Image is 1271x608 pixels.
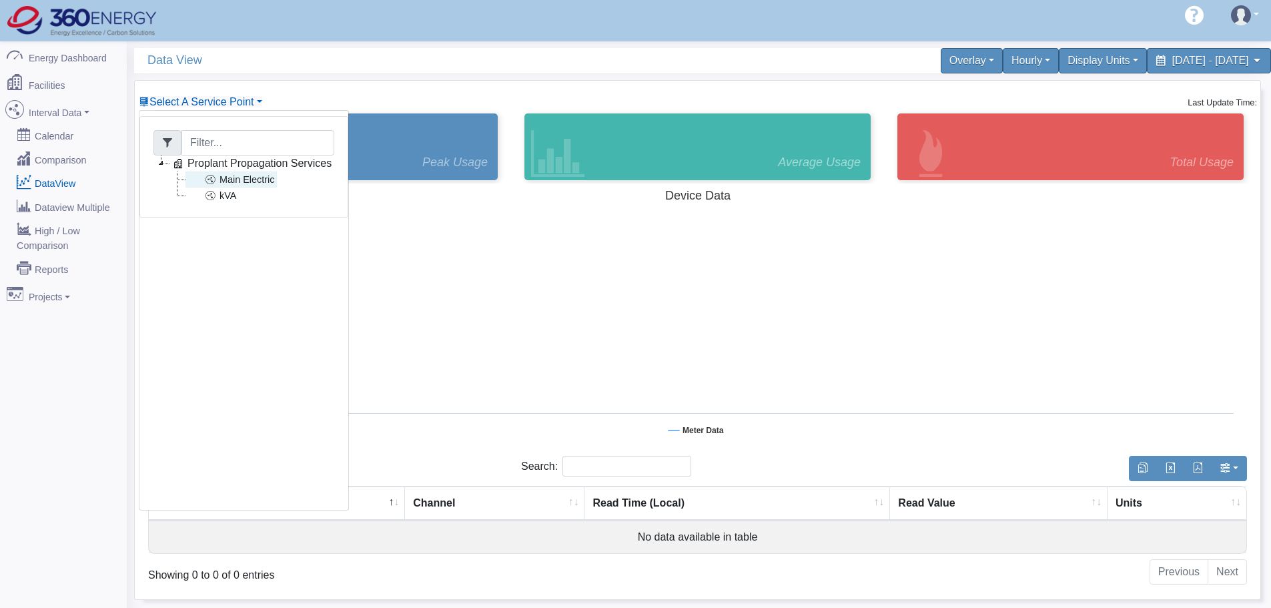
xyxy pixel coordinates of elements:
[941,48,1003,73] div: Overlay
[1003,48,1059,73] div: Hourly
[1156,456,1184,481] button: Export to Excel
[153,130,181,156] span: Filter
[778,154,861,172] span: Average Usage
[149,96,254,107] span: Device List
[181,130,334,156] input: Filter
[1172,55,1249,66] span: [DATE] - [DATE]
[521,456,691,477] label: Search:
[153,156,334,204] li: Proplant Propagation Services
[147,48,705,73] span: Data View
[169,156,334,172] a: Proplant Propagation Services
[185,188,239,204] a: kVA
[148,558,594,583] div: Showing 0 to 0 of 0 entries
[1188,97,1257,107] small: Last Update Time:
[422,154,488,172] span: Peak Usage
[185,172,277,188] a: Main Electric
[1184,456,1212,481] button: Generate PDF
[1129,456,1157,481] button: Copy to clipboard
[584,487,890,521] th: Read Time (Local) : activate to sort column ascending
[1231,5,1251,25] img: user-3.svg
[169,172,334,188] li: Main Electric
[149,521,1246,553] td: No data available in table
[665,189,731,202] tspan: Device Data
[683,426,724,435] tspan: Meter Data
[139,96,262,107] a: Select A Service Point
[890,487,1108,521] th: Read Value : activate to sort column ascending
[405,487,584,521] th: Channel : activate to sort column ascending
[562,456,691,477] input: Search:
[139,110,349,511] div: Select A Service Point
[169,188,334,204] li: kVA
[1108,487,1246,521] th: Units : activate to sort column ascending
[1211,456,1247,481] button: Show/Hide Columns
[1170,154,1234,172] span: Total Usage
[1059,48,1146,73] div: Display Units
